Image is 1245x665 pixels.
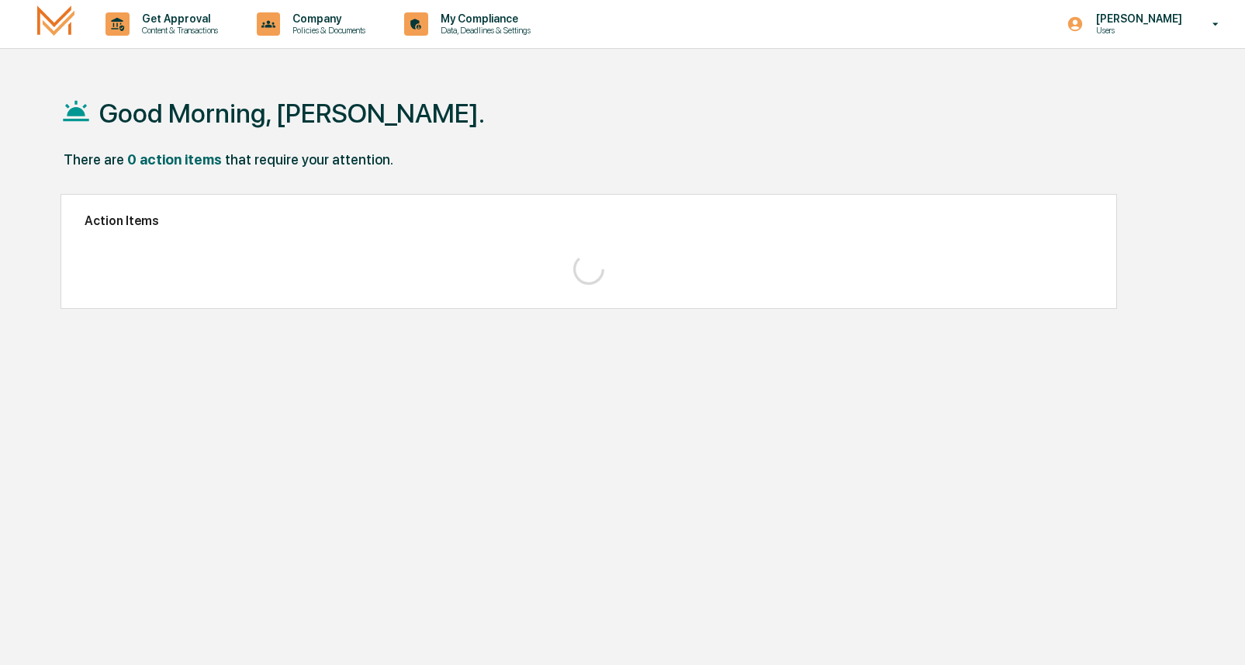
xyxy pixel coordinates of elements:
p: Users [1084,25,1190,36]
div: that require your attention. [225,151,393,168]
h2: Action Items [85,213,1093,228]
h1: Good Morning, [PERSON_NAME]. [99,98,485,129]
div: There are [64,151,124,168]
p: Policies & Documents [280,25,373,36]
p: Content & Transactions [130,25,226,36]
p: Data, Deadlines & Settings [428,25,538,36]
p: [PERSON_NAME] [1084,12,1190,25]
p: My Compliance [428,12,538,25]
img: logo [37,5,74,42]
div: 0 action items [127,151,222,168]
p: Company [280,12,373,25]
p: Get Approval [130,12,226,25]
